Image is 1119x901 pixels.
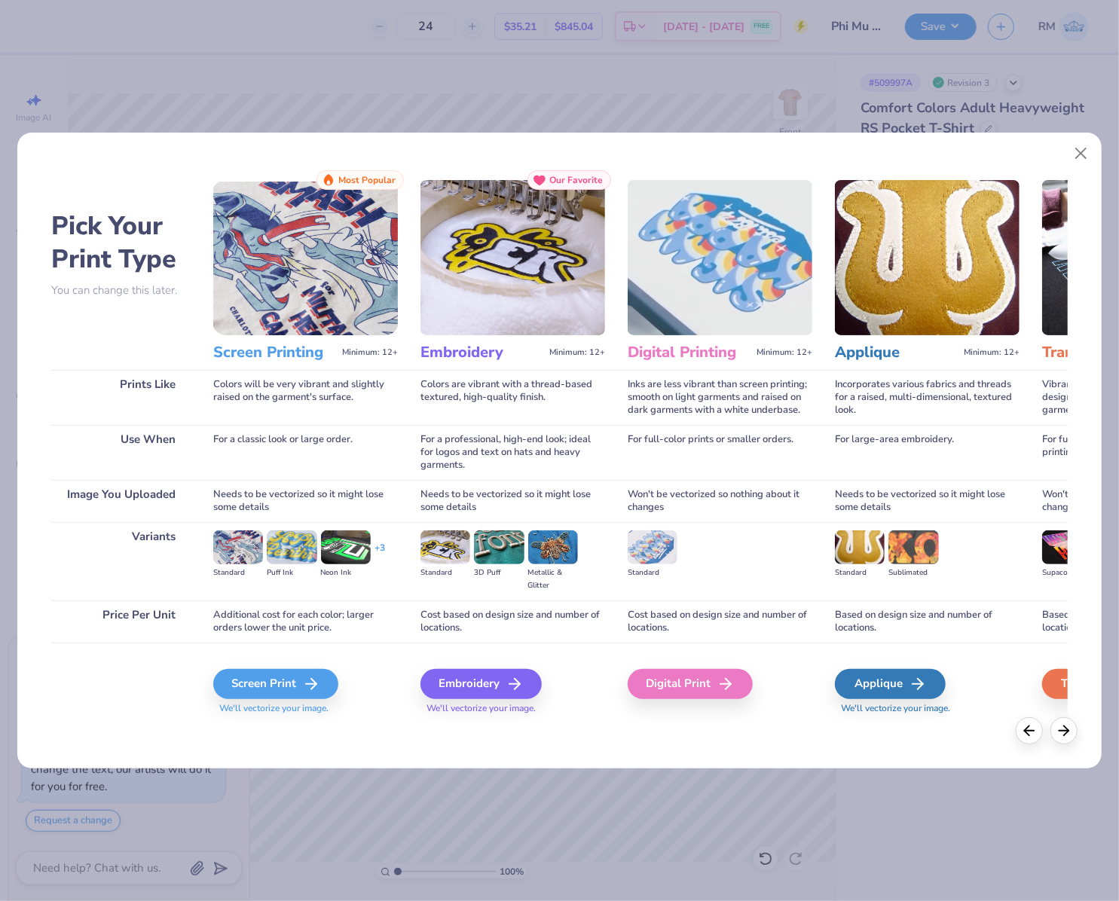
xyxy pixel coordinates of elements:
[835,702,1020,715] span: We'll vectorize your image.
[628,180,812,335] img: Digital Printing
[51,522,191,600] div: Variants
[474,530,524,564] img: 3D Puff
[213,530,263,564] img: Standard
[51,370,191,425] div: Prints Like
[628,425,812,480] div: For full-color prints or smaller orders.
[528,530,578,564] img: Metallic & Glitter
[549,175,603,185] span: Our Favorite
[213,702,398,715] span: We'll vectorize your image.
[835,480,1020,522] div: Needs to be vectorized so it might lose some details
[51,209,191,276] h2: Pick Your Print Type
[1066,139,1095,168] button: Close
[964,347,1020,358] span: Minimum: 12+
[267,530,316,564] img: Puff Ink
[835,669,946,699] div: Applique
[888,530,938,564] img: Sublimated
[213,425,398,480] div: For a classic look or large order.
[420,180,605,335] img: Embroidery
[420,370,605,425] div: Colors are vibrant with a thread-based textured, high-quality finish.
[420,600,605,643] div: Cost based on design size and number of locations.
[420,480,605,522] div: Needs to be vectorized so it might lose some details
[51,284,191,297] p: You can change this later.
[213,343,336,362] h3: Screen Printing
[213,370,398,425] div: Colors will be very vibrant and slightly raised on the garment's surface.
[835,567,885,579] div: Standard
[213,567,263,579] div: Standard
[628,567,677,579] div: Standard
[628,343,751,362] h3: Digital Printing
[835,425,1020,480] div: For large-area embroidery.
[628,530,677,564] img: Standard
[338,175,396,185] span: Most Popular
[628,669,753,699] div: Digital Print
[51,480,191,522] div: Image You Uploaded
[51,425,191,480] div: Use When
[213,669,338,699] div: Screen Print
[628,480,812,522] div: Won't be vectorized so nothing about it changes
[420,343,543,362] h3: Embroidery
[213,600,398,643] div: Additional cost for each color; larger orders lower the unit price.
[835,530,885,564] img: Standard
[321,567,371,579] div: Neon Ink
[549,347,605,358] span: Minimum: 12+
[213,480,398,522] div: Needs to be vectorized so it might lose some details
[213,180,398,335] img: Screen Printing
[420,702,605,715] span: We'll vectorize your image.
[528,567,578,592] div: Metallic & Glitter
[420,567,470,579] div: Standard
[628,370,812,425] div: Inks are less vibrant than screen printing; smooth on light garments and raised on dark garments ...
[628,600,812,643] div: Cost based on design size and number of locations.
[835,370,1020,425] div: Incorporates various fabrics and threads for a raised, multi-dimensional, textured look.
[757,347,812,358] span: Minimum: 12+
[1042,567,1092,579] div: Supacolor
[835,180,1020,335] img: Applique
[267,567,316,579] div: Puff Ink
[342,347,398,358] span: Minimum: 12+
[474,567,524,579] div: 3D Puff
[835,600,1020,643] div: Based on design size and number of locations.
[321,530,371,564] img: Neon Ink
[420,669,542,699] div: Embroidery
[51,600,191,643] div: Price Per Unit
[420,425,605,480] div: For a professional, high-end look; ideal for logos and text on hats and heavy garments.
[420,530,470,564] img: Standard
[375,542,385,567] div: + 3
[1042,530,1092,564] img: Supacolor
[835,343,958,362] h3: Applique
[888,567,938,579] div: Sublimated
